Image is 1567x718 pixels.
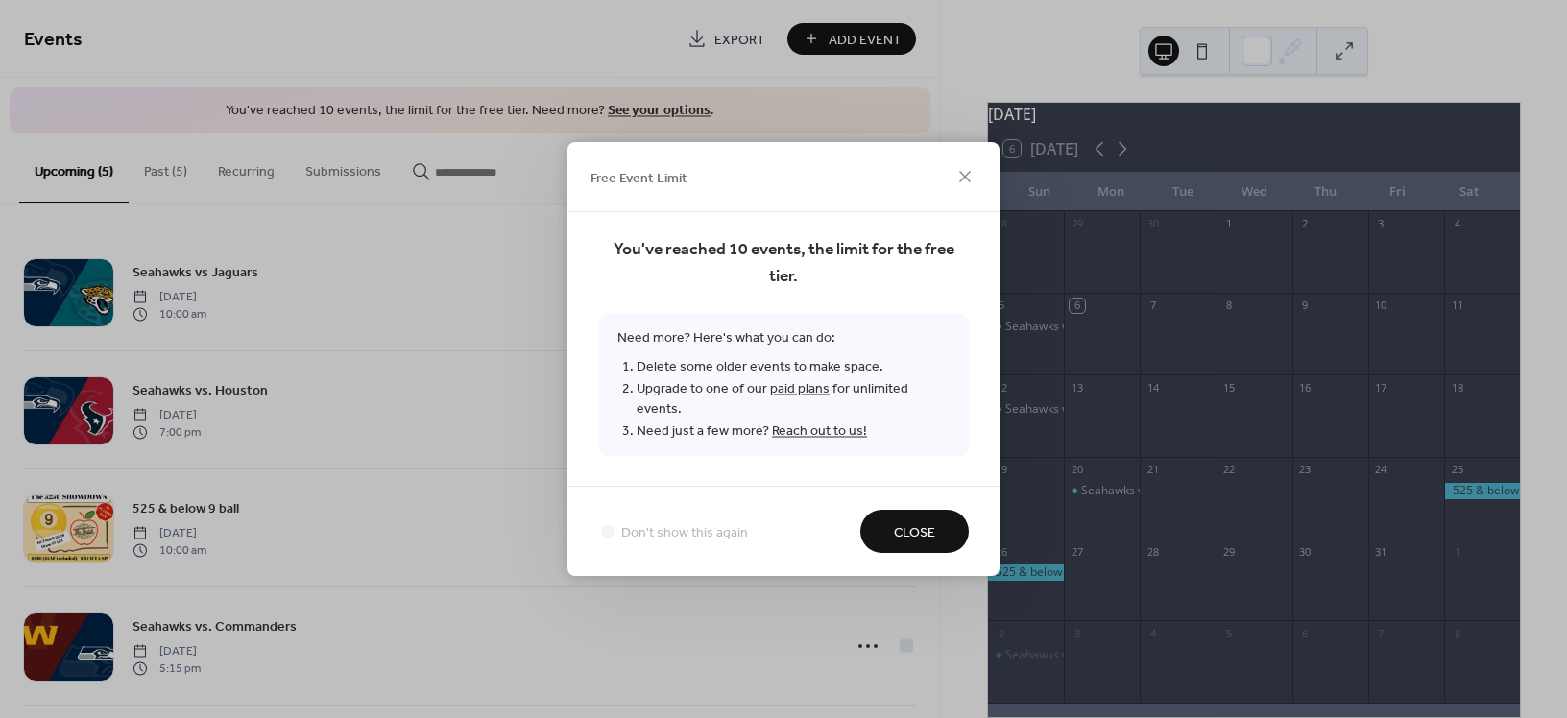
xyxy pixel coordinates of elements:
span: Free Event Limit [591,168,687,188]
li: Upgrade to one of our for unlimited events. [637,378,950,420]
li: Need just a few more? [637,420,950,443]
span: Need more? Here's what you can do: [598,314,969,457]
li: Delete some older events to make space. [637,356,950,378]
span: Close [894,523,935,543]
a: paid plans [770,376,830,402]
a: Reach out to us! [772,419,867,444]
span: Don't show this again [621,523,748,543]
span: You've reached 10 events, the limit for the free tier. [598,237,969,291]
button: Close [860,510,969,553]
